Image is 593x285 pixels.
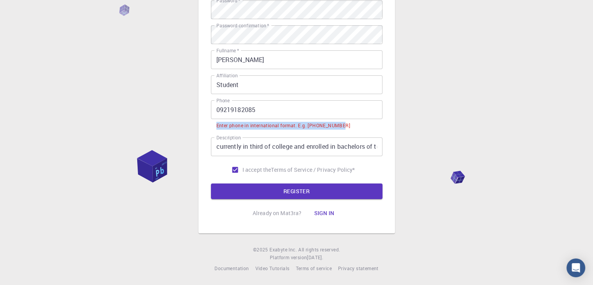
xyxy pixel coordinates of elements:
[253,209,302,217] p: Already on Mat3ra?
[271,166,355,174] p: Terms of Service / Privacy Policy *
[255,265,289,271] span: Video Tutorials
[298,246,340,254] span: All rights reserved.
[566,258,585,277] div: Open Intercom Messenger
[307,254,323,260] span: [DATE] .
[216,22,269,29] label: Password confirmation
[216,134,241,141] label: Description
[270,254,307,262] span: Platform version
[296,265,331,273] a: Terms of service
[269,246,297,253] span: Exabyte Inc.
[243,166,271,174] span: I accept the
[269,246,297,254] a: Exabyte Inc.
[216,122,350,130] div: Enter phone in international format. E.g. [PHONE_NUMBER]
[255,265,289,273] a: Video Tutorials
[211,183,382,199] button: REGISTER
[338,265,379,271] span: Privacy statement
[216,72,237,79] label: Affiliation
[307,254,323,262] a: [DATE].
[216,47,239,54] label: Fullname
[216,97,230,104] label: Phone
[296,265,331,271] span: Terms of service
[253,246,269,254] span: © 2025
[271,166,355,174] a: Terms of Service / Privacy Policy*
[308,205,340,221] button: Sign in
[338,265,379,273] a: Privacy statement
[214,265,249,271] span: Documentation
[214,265,249,273] a: Documentation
